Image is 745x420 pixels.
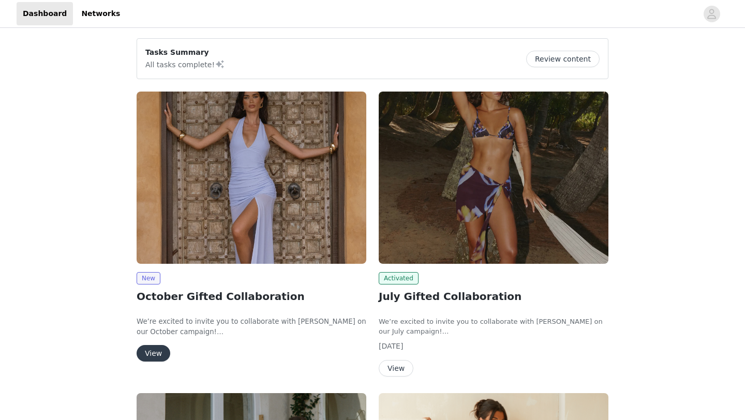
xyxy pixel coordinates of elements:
[145,58,225,70] p: All tasks complete!
[707,6,717,22] div: avatar
[17,2,73,25] a: Dashboard
[137,92,366,264] img: Peppermayo EU
[379,365,413,372] a: View
[145,47,225,58] p: Tasks Summary
[137,345,170,362] button: View
[75,2,126,25] a: Networks
[379,272,419,284] span: Activated
[137,289,366,304] h2: October Gifted Collaboration
[137,318,366,336] span: We’re excited to invite you to collaborate with [PERSON_NAME] on our October campaign!
[526,51,600,67] button: Review content
[379,317,608,337] p: We’re excited to invite you to collaborate with [PERSON_NAME] on our July campaign!
[379,342,403,350] span: [DATE]
[137,272,160,284] span: New
[379,289,608,304] h2: July Gifted Collaboration
[379,92,608,264] img: Peppermayo AUS
[137,350,170,357] a: View
[379,360,413,377] button: View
